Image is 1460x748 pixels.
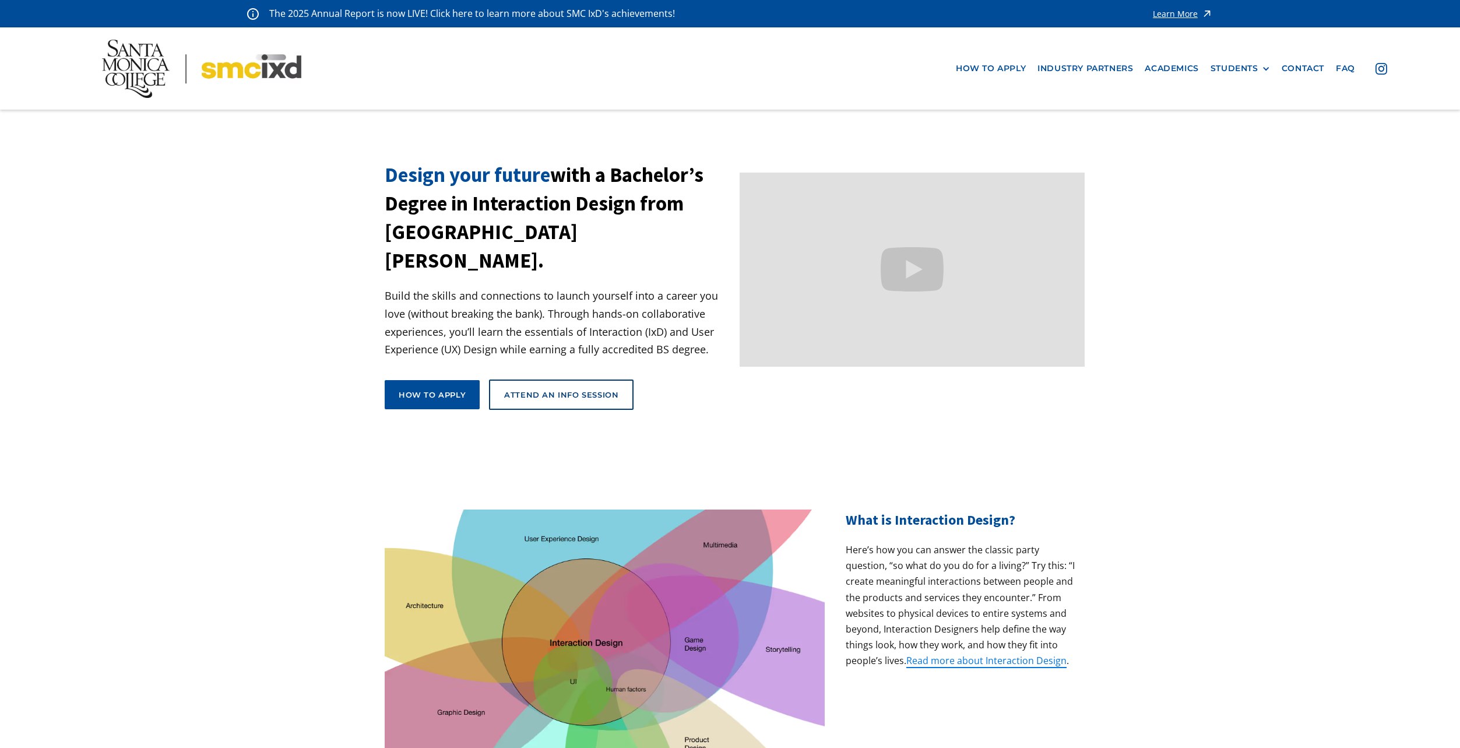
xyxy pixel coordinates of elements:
[269,6,676,22] p: The 2025 Annual Report is now LIVE! Click here to learn more about SMC IxD's achievements!
[906,654,1067,668] a: Read more about Interaction Design
[489,380,634,410] a: Attend an Info Session
[504,389,618,400] div: Attend an Info Session
[1032,58,1139,79] a: industry partners
[950,58,1032,79] a: how to apply
[385,380,480,409] a: How to apply
[1153,6,1213,22] a: Learn More
[1153,10,1198,18] div: Learn More
[1211,64,1258,73] div: STUDENTS
[740,173,1085,367] iframe: Design your future with a Bachelor's Degree in Interaction Design from Santa Monica College
[1276,58,1330,79] a: contact
[1139,58,1204,79] a: Academics
[385,161,730,275] h1: with a Bachelor’s Degree in Interaction Design from [GEOGRAPHIC_DATA][PERSON_NAME].
[1330,58,1361,79] a: faq
[385,162,550,188] span: Design your future
[399,389,466,400] div: How to apply
[385,287,730,358] p: Build the skills and connections to launch yourself into a career you love (without breaking the ...
[247,8,259,20] img: icon - information - alert
[846,510,1075,531] h2: What is Interaction Design?
[1201,6,1213,22] img: icon - arrow - alert
[102,40,301,98] img: Santa Monica College - SMC IxD logo
[846,542,1075,669] p: Here’s how you can answer the classic party question, “so what do you do for a living?” Try this:...
[1211,64,1270,73] div: STUDENTS
[1375,63,1387,75] img: icon - instagram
